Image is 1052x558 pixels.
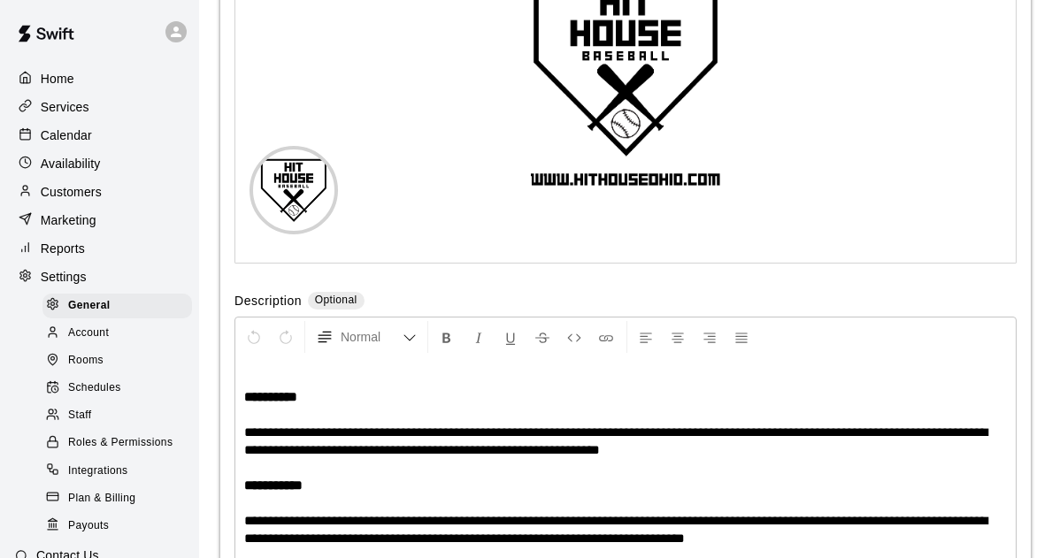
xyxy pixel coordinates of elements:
div: Roles & Permissions [42,431,192,455]
a: Home [14,65,185,92]
p: Availability [41,155,101,172]
button: Undo [239,321,269,353]
button: Format Bold [432,321,462,353]
a: Calendar [14,122,185,149]
a: Rooms [42,348,199,375]
button: Formatting Options [309,321,424,353]
span: General [68,297,111,315]
div: Payouts [42,514,192,539]
span: Payouts [68,517,109,535]
p: Reports [41,240,85,257]
span: Schedules [68,379,121,397]
div: Staff [42,403,192,428]
button: Justify Align [726,321,756,353]
button: Format Italics [464,321,494,353]
div: Rooms [42,348,192,373]
button: Redo [271,321,301,353]
button: Right Align [695,321,725,353]
button: Format Underline [495,321,526,353]
button: Insert Link [591,321,621,353]
span: Staff [68,407,91,424]
a: Staff [42,402,199,430]
p: Customers [41,183,102,201]
a: Customers [14,179,185,205]
div: Plan & Billing [42,486,192,511]
span: Normal [341,328,403,346]
a: Services [14,94,185,120]
a: Payouts [42,512,199,539]
button: Center Align [663,321,693,353]
p: Calendar [41,126,92,144]
div: Schedules [42,376,192,401]
a: Schedules [42,375,199,402]
div: General [42,294,192,318]
p: Settings [41,268,87,286]
a: Roles & Permissions [42,430,199,457]
span: Integrations [68,462,128,480]
a: Integrations [42,457,199,485]
a: General [42,292,199,319]
span: Plan & Billing [68,490,135,508]
button: Insert Code [559,321,589,353]
label: Description [234,292,302,312]
button: Format Strikethrough [527,321,557,353]
a: Plan & Billing [42,485,199,512]
button: Left Align [631,321,661,353]
span: Optional [315,294,357,306]
p: Marketing [41,211,96,229]
span: Account [68,325,109,342]
a: Account [42,319,199,347]
a: Availability [14,150,185,177]
div: Account [42,321,192,346]
a: Reports [14,235,185,262]
a: Marketing [14,207,185,233]
span: Rooms [68,352,104,370]
p: Home [41,70,74,88]
div: Integrations [42,459,192,484]
span: Roles & Permissions [68,434,173,452]
p: Services [41,98,89,116]
a: Settings [14,264,185,290]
